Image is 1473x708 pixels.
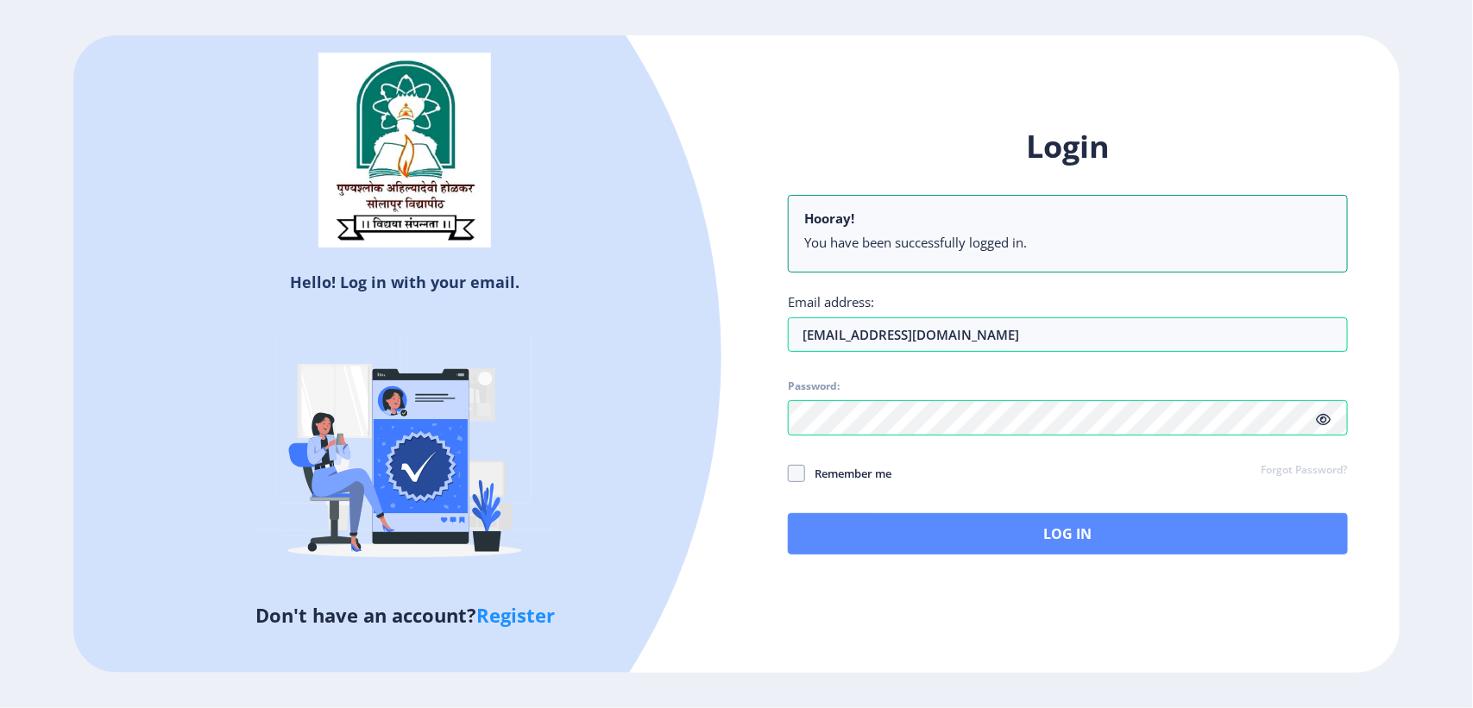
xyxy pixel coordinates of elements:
h1: Login [788,126,1347,167]
button: Log In [788,513,1347,554]
img: sulogo.png [318,53,491,247]
iframe: Chat [1400,630,1460,695]
span: Remember me [805,463,891,484]
label: Email address: [788,293,874,310]
label: Password: [788,379,840,393]
b: Hooray! [804,210,854,227]
a: Forgot Password? [1262,463,1348,479]
input: Email address [788,317,1347,352]
h5: Don't have an account? [86,601,723,629]
li: You have been successfully logged in. [804,234,1331,251]
a: Register [476,602,555,628]
img: Verified-rafiki.svg [254,299,556,601]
